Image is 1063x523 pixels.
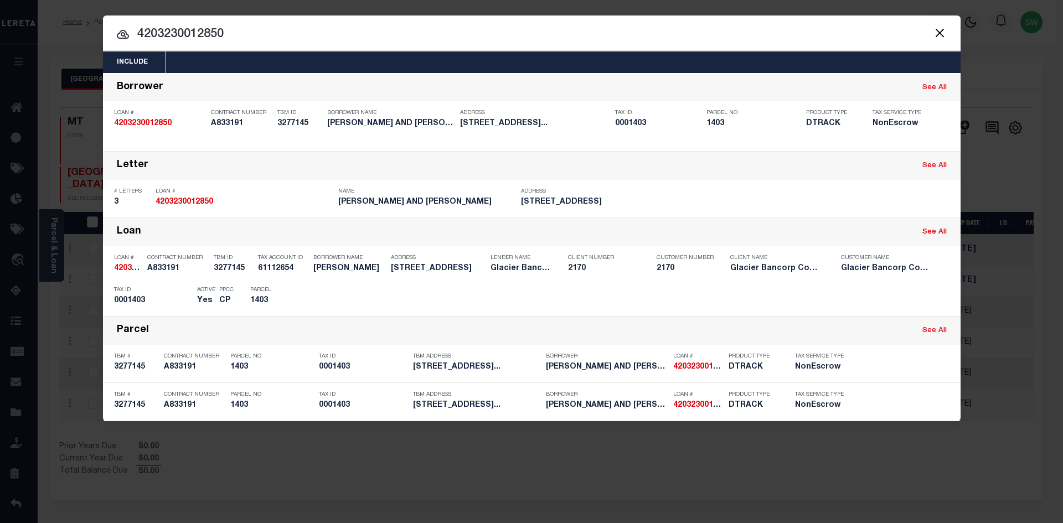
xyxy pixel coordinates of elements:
p: Contract Number [164,391,225,398]
p: TBM Address [413,353,540,360]
button: Close [933,25,947,40]
h5: 2170 [568,264,640,273]
h5: 1403 [230,401,313,410]
p: Address [391,255,485,261]
a: See All [922,84,947,91]
p: Tax Service Type [795,353,845,360]
h5: Glacier Bancorp Commercial [730,264,824,273]
h5: Yes [197,296,214,305]
strong: 4203230012850 [114,265,172,272]
h5: 0001403 [319,363,407,372]
p: Contract Number [211,110,272,116]
h5: Glacier Bancorp Commercial [841,264,935,273]
p: Product Type [729,353,778,360]
h5: 3277145 [214,264,252,273]
h5: 1403 [706,119,801,128]
h5: Glacier Bancorp Commercial [491,264,551,273]
h5: NonEscrow [795,401,845,410]
p: Active [197,287,215,293]
h5: 4203230012850 [673,363,723,372]
p: TBM ID [214,255,252,261]
h5: DTRACK [729,401,778,410]
strong: 4203230012850 [673,363,731,371]
p: Contract Number [147,255,208,261]
a: See All [922,162,947,169]
p: Parcel No [230,391,313,398]
a: See All [922,327,947,334]
h5: 1403 [230,363,313,372]
p: TBM # [114,391,158,398]
h5: 0001403 [615,119,701,128]
strong: 4203230012850 [114,120,172,127]
h5: 4203230012850 [673,401,723,410]
h5: NonEscrow [873,119,928,128]
h5: A833191 [164,401,225,410]
h5: 1115 3RD AVE S LEWISTOWN MT 594... [413,363,540,372]
h5: 3277145 [277,119,322,128]
div: Letter [117,159,148,172]
h5: KEN SOUTHARD AND CARMEN SOUTHARD [338,198,515,207]
p: Loan # [114,110,205,116]
p: Tax Service Type [873,110,928,116]
p: Customer Name [841,255,935,261]
p: Borrower [546,353,668,360]
strong: 4203230012850 [673,401,731,409]
p: Borrower Name [313,255,385,261]
p: Tax ID [615,110,701,116]
button: Include [103,51,162,73]
p: Address [521,188,698,195]
p: # Letters [114,188,150,195]
p: Product Type [729,391,778,398]
p: Loan # [114,255,142,261]
p: Tax Service Type [795,391,845,398]
h5: KEN SOUTHARD AND CARMEN SOUTHARD [327,119,455,128]
h5: 3277145 [114,401,158,410]
h5: 4203230012850 [114,119,205,128]
h5: CP [219,296,234,305]
p: Address [460,110,610,116]
h5: 136 15TH AVE S [521,198,698,207]
p: Customer Number [657,255,714,261]
div: Loan [117,226,141,239]
p: TBM Address [413,391,540,398]
p: PPCC [219,287,234,293]
p: Parcel No [230,353,313,360]
h5: 1403 [250,296,300,305]
h5: 3 [114,198,150,207]
div: Borrower [117,81,163,94]
h5: 0001403 [319,401,407,410]
h5: A833191 [211,119,272,128]
input: Start typing... [103,25,961,44]
p: Tax Account ID [258,255,308,261]
p: Name [338,188,515,195]
strong: 4203230012850 [156,198,213,206]
h5: NonEscrow [795,363,845,372]
a: See All [922,229,947,236]
h5: A833191 [164,363,225,372]
p: TBM # [114,353,158,360]
h5: DTRACK [806,119,856,128]
p: Client Name [730,255,824,261]
p: Lender Name [491,255,551,261]
p: Parcel [250,287,300,293]
p: Borrower [546,391,668,398]
h5: 0001403 [114,296,192,305]
p: Client Number [568,255,640,261]
p: Loan # [673,391,723,398]
h5: 4203230012850 [156,198,333,207]
p: Product Type [806,110,856,116]
h5: 1115 3RD AVE S LEWISTOWN MT 594... [413,401,540,410]
h5: 2170 [657,264,712,273]
div: Parcel [117,324,149,337]
h5: A833191 [147,264,208,273]
h5: 61112654 [258,264,308,273]
h5: 3277145 [114,363,158,372]
p: Tax ID [319,353,407,360]
h5: SOUTHARD KEN [313,264,385,273]
p: Loan # [156,188,333,195]
p: Tax ID [319,391,407,398]
p: Borrower Name [327,110,455,116]
p: Parcel No [706,110,801,116]
p: Contract Number [164,353,225,360]
h5: KEN SOUTHARD AND CARMEN SOUTHARD [546,363,668,372]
